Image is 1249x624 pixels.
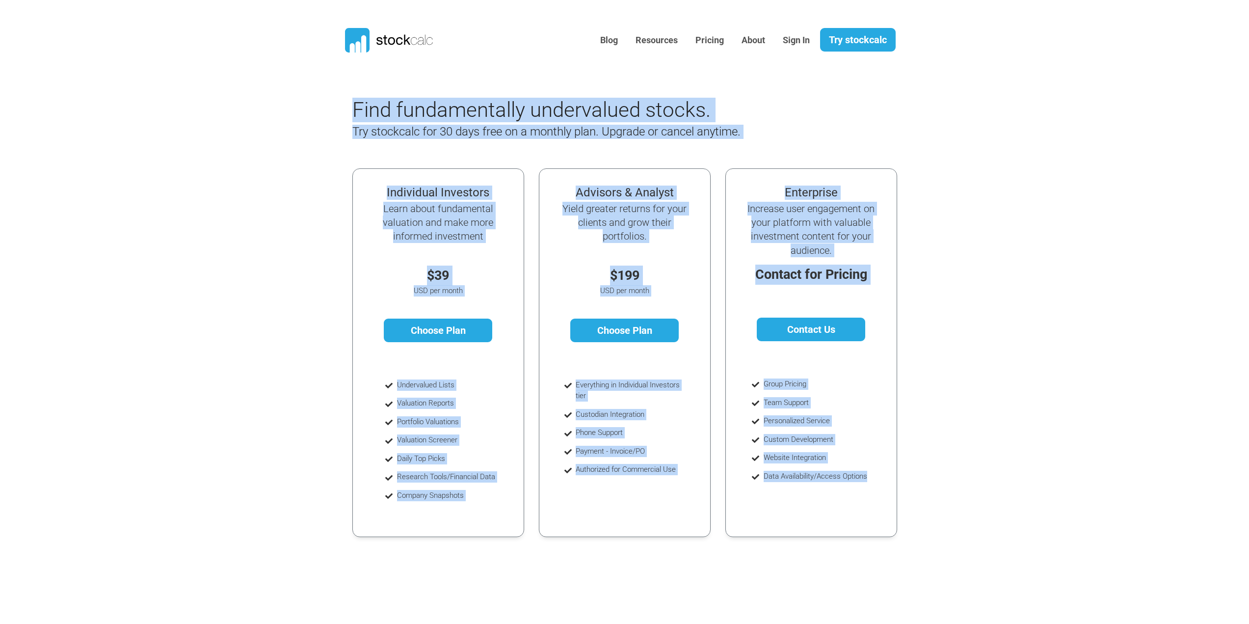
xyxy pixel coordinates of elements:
[628,28,685,53] a: Resources
[746,186,877,200] h4: Enterprise
[576,380,682,402] li: Everything in Individual Investors tier
[397,471,495,483] li: Research Tools/Financial Data
[397,416,495,428] li: Portfolio Valuations
[764,452,867,463] li: Website Integration
[775,28,817,53] a: Sign In
[397,490,495,501] li: Company Snapshots
[764,415,867,427] li: Personalized Service
[764,434,867,445] li: Custom Development
[757,318,865,341] a: Contact Us
[734,28,772,53] a: About
[559,186,690,200] h4: Advisors & Analyst
[746,265,877,285] p: Contact for Pricing
[397,398,495,409] li: Valuation Reports
[373,285,504,297] p: USD per month
[559,285,690,297] p: USD per month
[764,379,867,390] li: Group Pricing
[384,319,492,342] a: Choose Plan
[593,28,625,53] a: Blog
[576,409,682,420] li: Custodian Integration
[764,471,867,482] li: Data Availability/Access Options
[373,186,504,200] h4: Individual Investors
[352,125,804,139] h4: Try stockcalc for 30 days free on a monthly plan. Upgrade or cancel anytime.
[352,98,804,122] h2: Find fundamentally undervalued stocks.
[764,397,867,408] li: Team Support
[688,28,731,53] a: Pricing
[559,266,690,286] p: $199
[373,266,504,286] p: $39
[397,380,495,391] li: Undervalued Lists
[373,202,504,244] h5: Learn about fundamental valuation and make more informed investment
[746,202,877,257] h5: Increase user engagement on your platform with valuable investment content for your audience.
[820,28,896,52] a: Try stockcalc
[570,319,679,342] a: Choose Plan
[576,446,682,457] li: Payment - Invoice/PO
[576,427,682,438] li: Phone Support
[397,434,495,446] li: Valuation Screener
[559,202,690,244] h5: Yield greater returns for your clients and grow their portfolios.
[397,453,495,464] li: Daily Top Picks
[576,464,682,475] li: Authorized for Commercial Use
